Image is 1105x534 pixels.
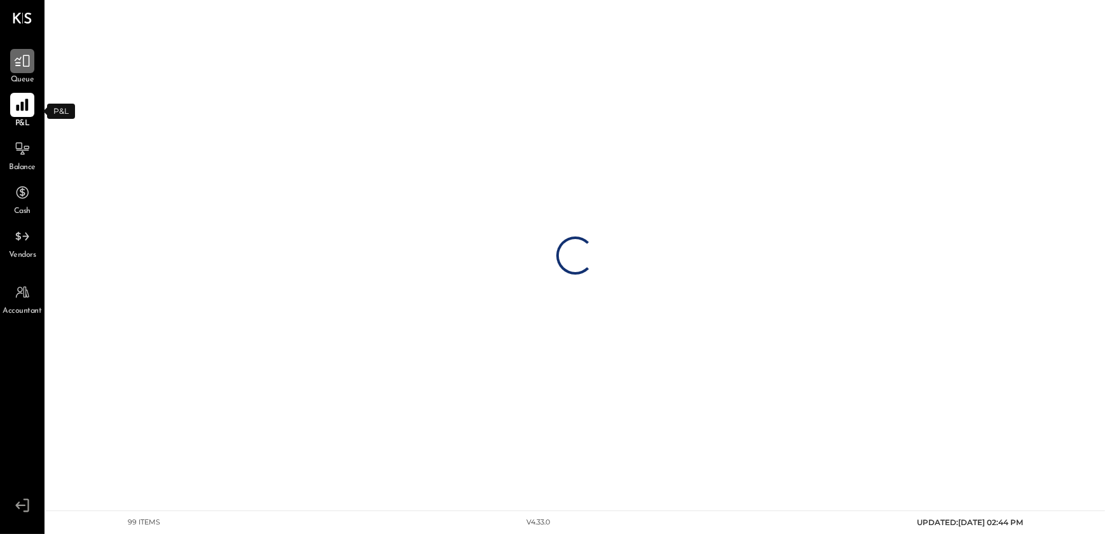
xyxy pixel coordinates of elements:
[527,517,551,528] div: v 4.33.0
[9,162,36,174] span: Balance
[9,250,36,261] span: Vendors
[15,118,30,130] span: P&L
[1,93,44,130] a: P&L
[11,74,34,86] span: Queue
[47,104,75,119] div: P&L
[14,206,31,217] span: Cash
[1,137,44,174] a: Balance
[1,280,44,317] a: Accountant
[1,181,44,217] a: Cash
[128,517,160,528] div: 99 items
[1,224,44,261] a: Vendors
[1,49,44,86] a: Queue
[3,306,42,317] span: Accountant
[917,517,1023,527] span: UPDATED: [DATE] 02:44 PM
